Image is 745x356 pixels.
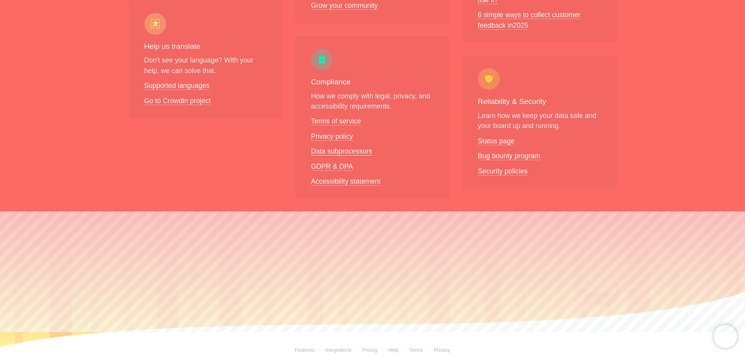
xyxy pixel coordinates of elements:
p: How we comply with legal, privacy, and accessibility requirements. [311,91,434,112]
h3: Help us translate [144,41,267,52]
a: Supported languages [144,82,210,90]
a: GDPR & DPA [311,163,353,171]
a: Terms [399,347,423,353]
a: Accessibility statement [311,177,381,186]
p: Don't see your language? With your help, we can solve that. [144,55,267,76]
p: Learn how we keep your data safe and your board up and running. [478,111,601,131]
a: Bug bounty program [478,152,540,160]
a: Features [295,347,315,353]
a: Security policies [478,167,528,175]
a: Privacy policy [311,132,353,141]
h3: Reliability & Security [478,96,601,107]
a: 6 simple ways to collect customer feedback in2025 [478,11,580,29]
a: Pricing [352,347,378,353]
iframe: Chatra live chat [714,325,737,348]
a: Privacy [423,347,451,353]
a: Grow your community [311,2,378,10]
a: Data subprocessors [311,147,372,156]
a: Help [388,347,399,353]
a: Go to Crowdin project [144,97,211,105]
h3: Compliance [311,77,434,88]
a: Terms of service [311,117,361,125]
a: Status page [478,137,515,145]
a: Integrations [314,347,351,353]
